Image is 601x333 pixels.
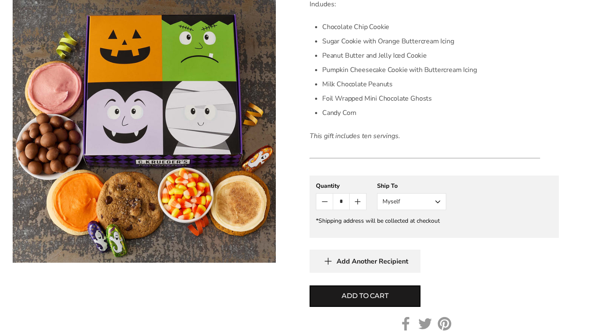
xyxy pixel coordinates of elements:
li: Chocolate Chip Cookie [322,20,540,34]
gfm-form: New recipient [310,176,559,238]
a: Twitter [418,317,432,330]
a: Pinterest [438,317,451,330]
button: Count minus [316,194,333,210]
span: Add to cart [342,291,388,301]
li: Sugar Cookie with Orange Buttercream Icing [322,34,540,48]
div: Quantity [316,182,367,190]
li: Candy Corn [322,106,540,120]
li: Pumpkin Cheesecake Cookie with Buttercream Icing [322,63,540,77]
em: This gift includes ten servings. [310,131,400,141]
input: Quantity [333,194,349,210]
div: Ship To [377,182,446,190]
button: Count plus [350,194,366,210]
li: Foil Wrapped Mini Chocolate Ghosts [322,91,540,106]
div: *Shipping address will be collected at checkout [316,217,552,225]
li: Milk Chocolate Peanuts [322,77,540,91]
span: Add Another Recipient [337,257,408,266]
button: Add to cart [310,285,420,307]
a: Facebook [399,317,412,330]
button: Add Another Recipient [310,250,420,273]
button: Myself [377,193,446,210]
li: Peanut Butter and Jelly Iced Cookie [322,48,540,63]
